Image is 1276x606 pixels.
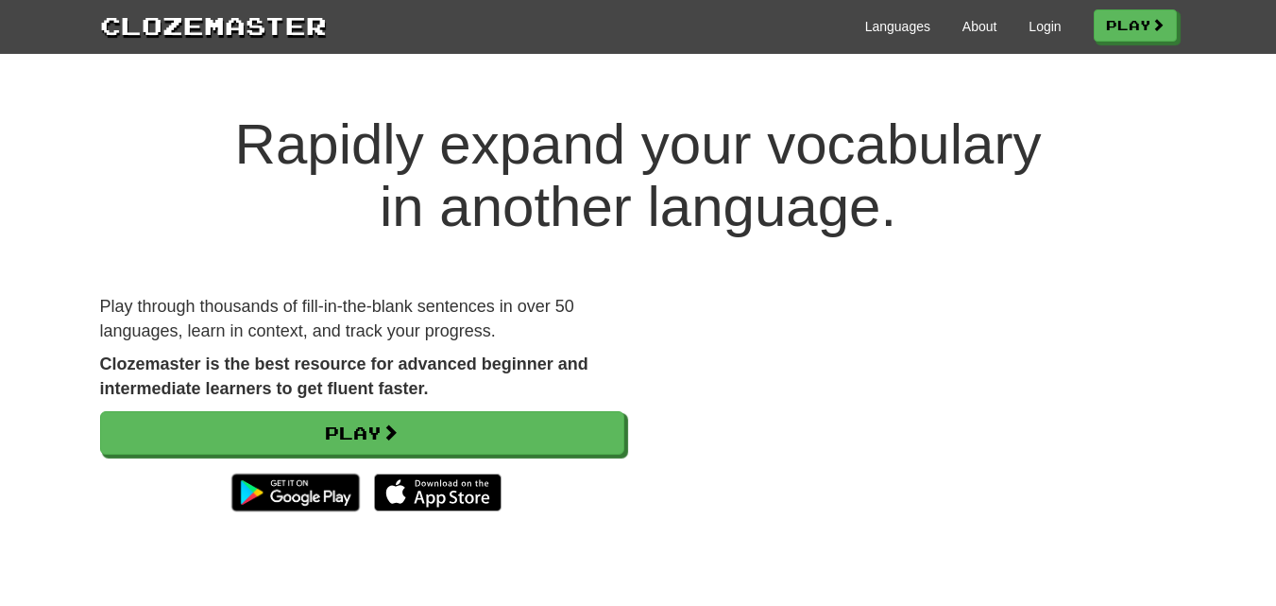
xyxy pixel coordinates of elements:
a: Play [100,411,624,455]
p: Play through thousands of fill-in-the-blank sentences in over 50 languages, learn in context, and... [100,295,624,343]
a: About [962,17,997,36]
img: Download_on_the_App_Store_Badge_US-UK_135x40-25178aeef6eb6b83b96f5f2d004eda3bffbb37122de64afbaef7... [374,474,502,511]
a: Clozemaster [100,8,327,43]
a: Login [1029,17,1061,36]
a: Play [1094,9,1177,42]
a: Languages [865,17,930,36]
strong: Clozemaster is the best resource for advanced beginner and intermediate learners to get fluent fa... [100,355,588,398]
img: Get it on Google Play [222,464,368,521]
